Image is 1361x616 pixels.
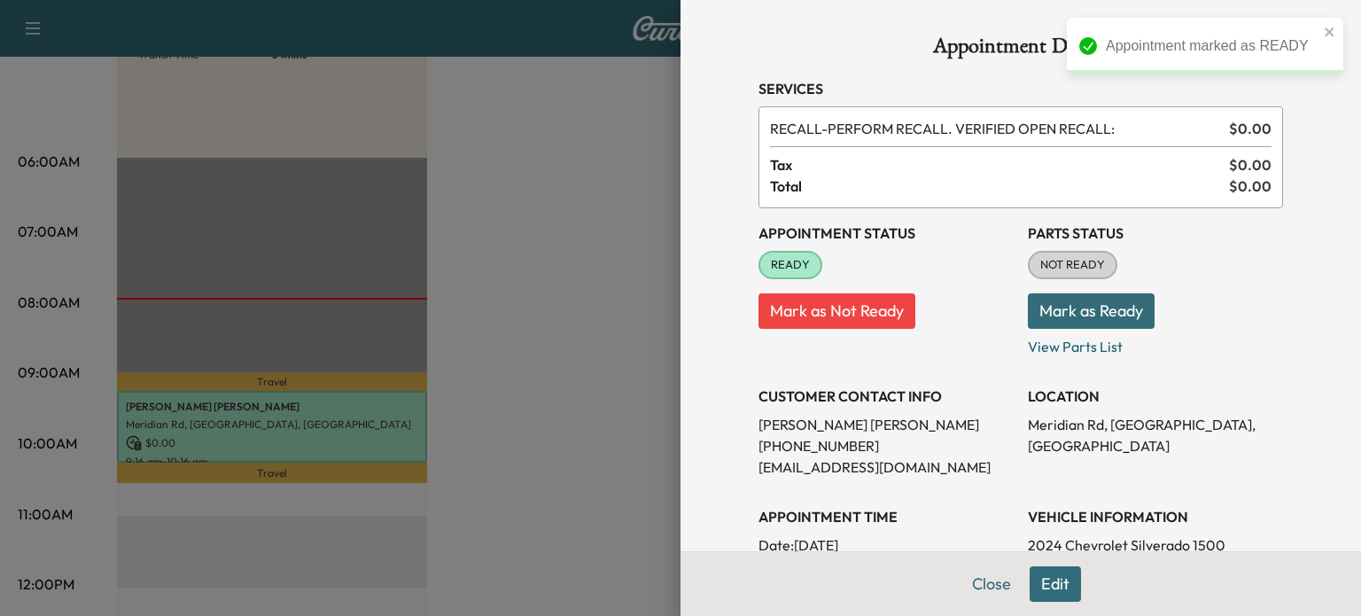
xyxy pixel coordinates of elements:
h3: Appointment Status [758,222,1014,244]
h3: VEHICLE INFORMATION [1028,506,1283,527]
button: Edit [1030,566,1081,602]
h3: Services [758,78,1283,99]
span: PERFORM RECALL. VERIFIED OPEN RECALL: [770,118,1222,139]
h3: APPOINTMENT TIME [758,506,1014,527]
span: NOT READY [1030,256,1116,274]
button: close [1324,25,1336,39]
p: Date: [DATE] [758,534,1014,556]
span: Total [770,175,1229,197]
p: Meridian Rd, [GEOGRAPHIC_DATA], [GEOGRAPHIC_DATA] [1028,414,1283,456]
span: $ 0.00 [1229,175,1272,197]
h3: LOCATION [1028,386,1283,407]
button: Mark as Ready [1028,293,1155,329]
h3: Parts Status [1028,222,1283,244]
p: View Parts List [1028,329,1283,357]
p: [EMAIL_ADDRESS][DOMAIN_NAME] [758,456,1014,478]
button: Close [960,566,1023,602]
p: [PHONE_NUMBER] [758,435,1014,456]
span: $ 0.00 [1229,118,1272,139]
h3: CUSTOMER CONTACT INFO [758,386,1014,407]
span: $ 0.00 [1229,154,1272,175]
p: [PERSON_NAME] [PERSON_NAME] [758,414,1014,435]
button: Mark as Not Ready [758,293,915,329]
p: 2024 Chevrolet Silverado 1500 [1028,534,1283,556]
h1: Appointment Details [758,35,1283,64]
div: Appointment marked as READY [1106,35,1318,57]
span: READY [760,256,820,274]
span: Tax [770,154,1229,175]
